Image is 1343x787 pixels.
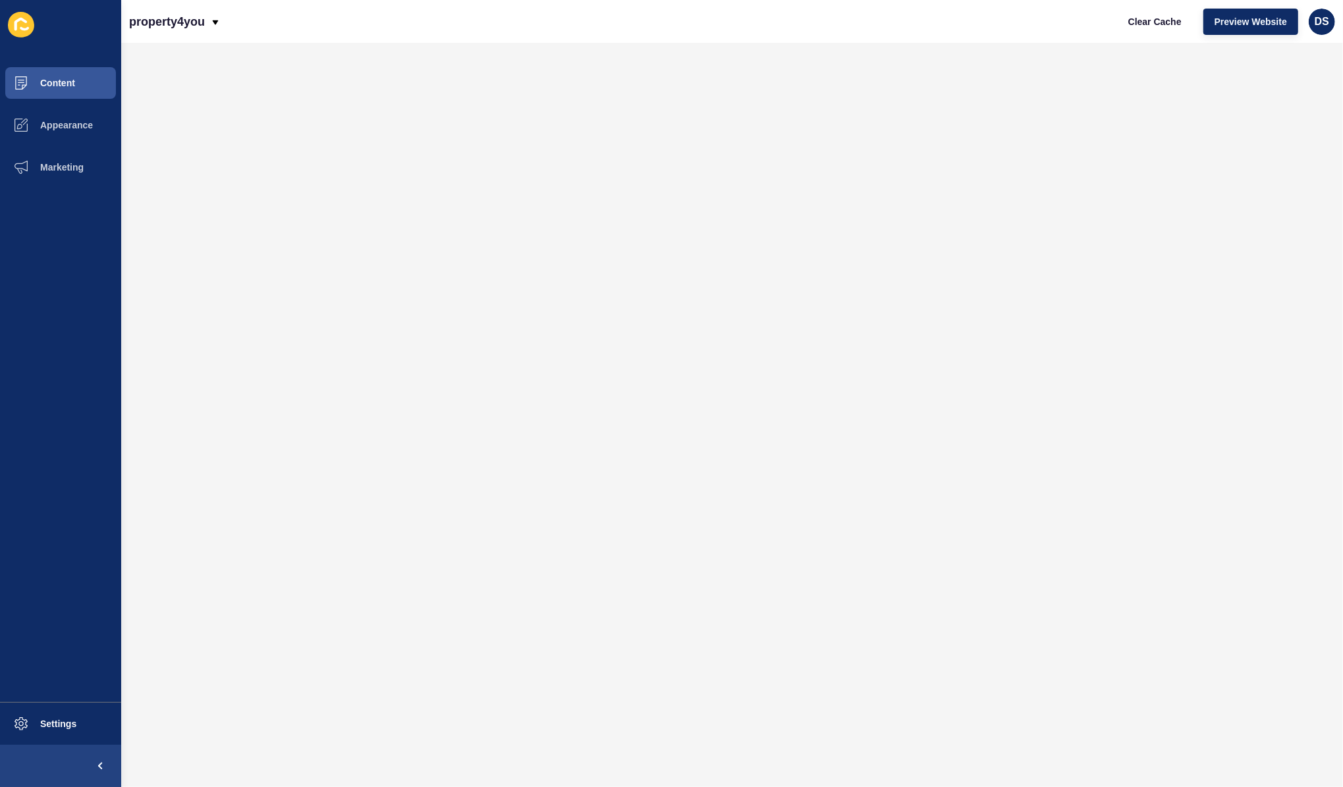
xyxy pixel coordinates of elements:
span: Clear Cache [1128,15,1182,28]
span: DS [1315,15,1329,28]
button: Preview Website [1203,9,1298,35]
span: Preview Website [1215,15,1287,28]
button: Clear Cache [1117,9,1193,35]
p: property4you [129,5,205,38]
